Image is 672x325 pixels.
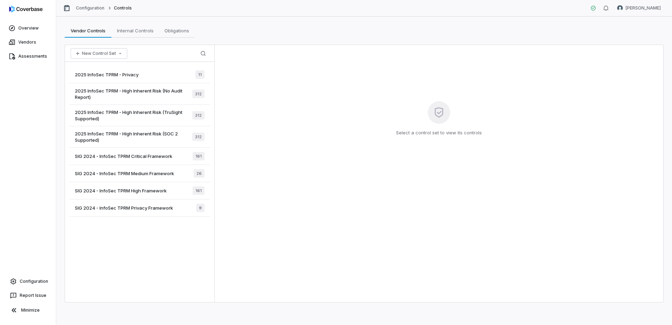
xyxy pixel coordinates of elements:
[192,90,205,98] span: 312
[396,129,482,136] p: Select a control set to view its controls
[69,66,210,83] a: 2025 InfoSec TPRM - Privacy11
[3,303,53,317] button: Minimize
[196,204,205,212] span: 9
[69,105,210,126] a: 2025 InfoSec TPRM - High Inherent Risk (TruSight Supported)312
[193,186,205,195] span: 161
[626,5,661,11] span: [PERSON_NAME]
[71,48,127,59] button: New Control Set
[75,153,172,159] span: SIG 2024 - InfoSec TPRM Critical Framework
[76,5,105,11] a: Configuration
[194,169,205,178] span: 26
[75,170,174,177] span: SIG 2024 - InfoSec TPRM Medium Framework
[69,83,210,105] a: 2025 InfoSec TPRM - High Inherent Risk (No Audit Report)312
[69,148,210,165] a: SIG 2024 - InfoSec TPRM Critical Framework161
[613,3,665,13] button: Curtis Nohl avatar[PERSON_NAME]
[68,26,108,35] span: Vendor Controls
[75,130,192,143] span: 2025 InfoSec TPRM - High Inherent Risk (SOC 2 Supported)
[75,88,192,100] span: 2025 InfoSec TPRM - High Inherent Risk (No Audit Report)
[75,187,167,194] span: SIG 2024 - InfoSec TPRM High Framework
[192,133,205,141] span: 312
[75,109,192,122] span: 2025 InfoSec TPRM - High Inherent Risk (TruSight Supported)
[617,5,623,11] img: Curtis Nohl avatar
[69,165,210,182] a: SIG 2024 - InfoSec TPRM Medium Framework26
[193,152,205,160] span: 161
[69,182,210,199] a: SIG 2024 - InfoSec TPRM High Framework161
[114,26,156,35] span: Internal Controls
[1,36,54,49] a: Vendors
[75,71,138,78] span: 2025 InfoSec TPRM - Privacy
[192,111,205,120] span: 312
[3,275,53,288] a: Configuration
[1,50,54,63] a: Assessments
[75,205,173,211] span: SIG 2024 - InfoSec TPRM Privacy Framework
[162,26,192,35] span: Obligations
[3,289,53,302] button: Report Issue
[69,199,210,217] a: SIG 2024 - InfoSec TPRM Privacy Framework9
[1,22,54,34] a: Overview
[195,70,205,79] span: 11
[9,6,43,13] img: logo-D7KZi-bG.svg
[114,5,132,11] span: Controls
[69,126,210,148] a: 2025 InfoSec TPRM - High Inherent Risk (SOC 2 Supported)312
